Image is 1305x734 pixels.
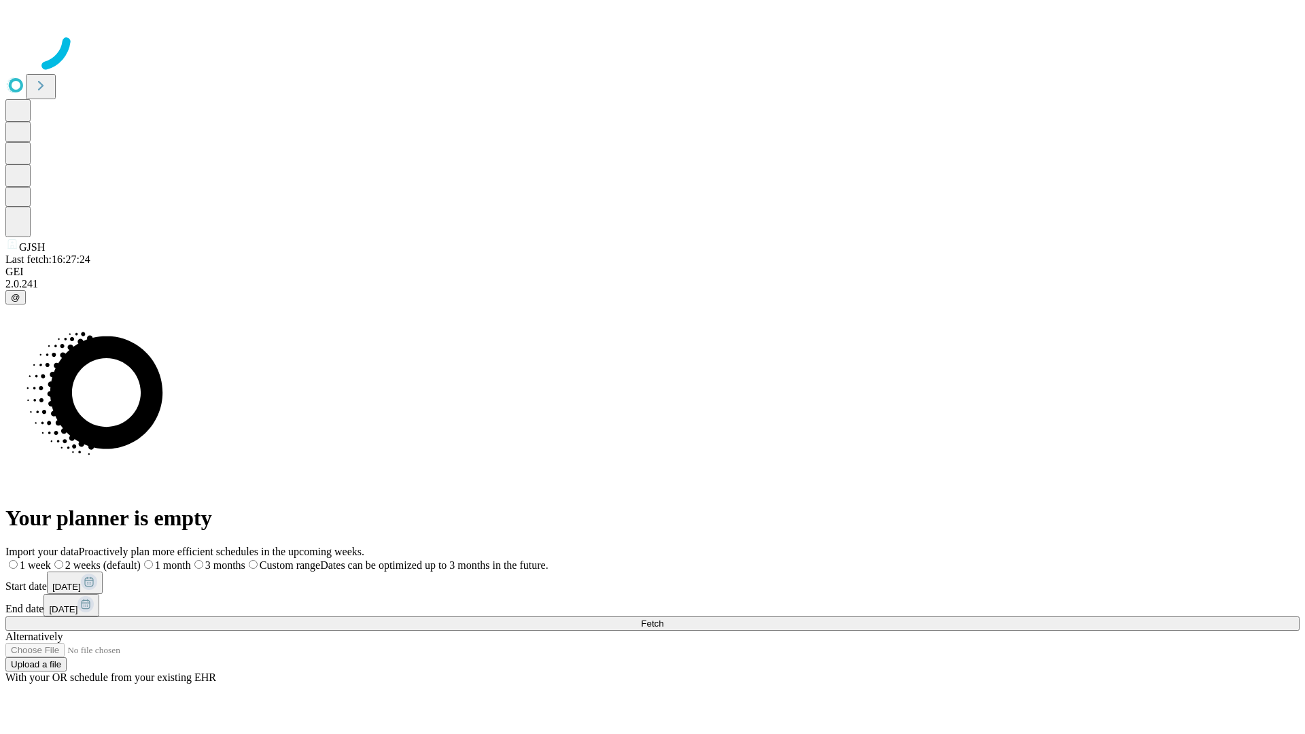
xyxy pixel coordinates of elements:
span: Last fetch: 16:27:24 [5,254,90,265]
button: [DATE] [47,572,103,594]
span: 2 weeks (default) [65,559,141,571]
button: @ [5,290,26,304]
div: Start date [5,572,1300,594]
input: 2 weeks (default) [54,560,63,569]
input: Custom rangeDates can be optimized up to 3 months in the future. [249,560,258,569]
span: 1 week [20,559,51,571]
button: Fetch [5,616,1300,631]
div: GEI [5,266,1300,278]
span: Alternatively [5,631,63,642]
button: Upload a file [5,657,67,671]
input: 3 months [194,560,203,569]
input: 1 week [9,560,18,569]
span: Import your data [5,546,79,557]
span: 1 month [155,559,191,571]
div: 2.0.241 [5,278,1300,290]
span: Dates can be optimized up to 3 months in the future. [320,559,548,571]
span: @ [11,292,20,302]
span: GJSH [19,241,45,253]
span: [DATE] [52,582,81,592]
span: Custom range [260,559,320,571]
span: Proactively plan more efficient schedules in the upcoming weeks. [79,546,364,557]
span: 3 months [205,559,245,571]
input: 1 month [144,560,153,569]
div: End date [5,594,1300,616]
h1: Your planner is empty [5,506,1300,531]
span: [DATE] [49,604,77,614]
span: With your OR schedule from your existing EHR [5,671,216,683]
button: [DATE] [43,594,99,616]
span: Fetch [641,618,663,629]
